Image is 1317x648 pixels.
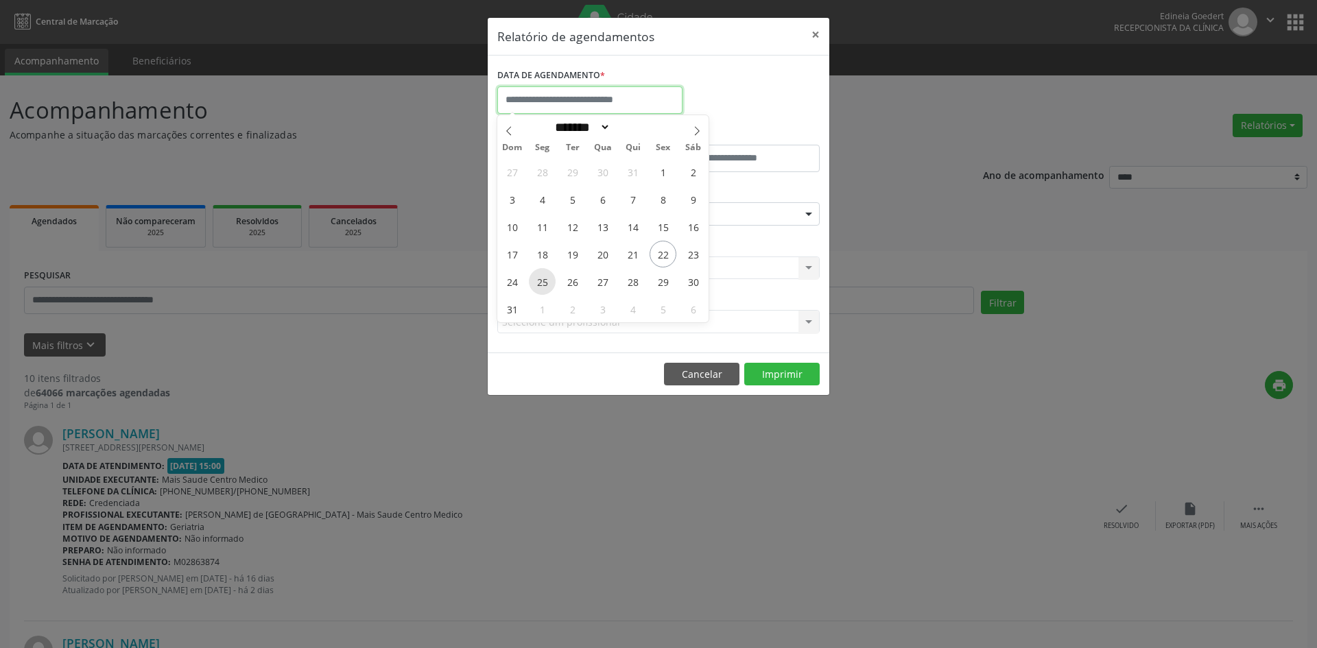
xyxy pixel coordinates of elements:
span: Agosto 20, 2025 [589,241,616,267]
span: Sáb [678,143,709,152]
span: Agosto 14, 2025 [619,213,646,240]
span: Agosto 11, 2025 [529,213,556,240]
span: Agosto 9, 2025 [680,186,707,213]
span: Agosto 1, 2025 [650,158,676,185]
select: Month [550,120,610,134]
span: Agosto 15, 2025 [650,213,676,240]
label: DATA DE AGENDAMENTO [497,65,605,86]
span: Ter [558,143,588,152]
span: Agosto 23, 2025 [680,241,707,267]
span: Agosto 17, 2025 [499,241,525,267]
span: Setembro 1, 2025 [529,296,556,322]
span: Seg [527,143,558,152]
span: Agosto 24, 2025 [499,268,525,295]
span: Julho 27, 2025 [499,158,525,185]
button: Cancelar [664,363,739,386]
span: Agosto 31, 2025 [499,296,525,322]
span: Qui [618,143,648,152]
span: Julho 28, 2025 [529,158,556,185]
span: Julho 31, 2025 [619,158,646,185]
span: Agosto 8, 2025 [650,186,676,213]
span: Agosto 29, 2025 [650,268,676,295]
span: Agosto 16, 2025 [680,213,707,240]
span: Agosto 27, 2025 [589,268,616,295]
span: Agosto 7, 2025 [619,186,646,213]
button: Close [802,18,829,51]
span: Agosto 26, 2025 [559,268,586,295]
label: ATÉ [662,123,820,145]
span: Setembro 2, 2025 [559,296,586,322]
span: Agosto 18, 2025 [529,241,556,267]
h5: Relatório de agendamentos [497,27,654,45]
button: Imprimir [744,363,820,386]
span: Agosto 6, 2025 [589,186,616,213]
span: Agosto 3, 2025 [499,186,525,213]
span: Setembro 3, 2025 [589,296,616,322]
span: Agosto 25, 2025 [529,268,556,295]
span: Agosto 28, 2025 [619,268,646,295]
span: Julho 30, 2025 [589,158,616,185]
span: Agosto 22, 2025 [650,241,676,267]
span: Agosto 21, 2025 [619,241,646,267]
span: Setembro 5, 2025 [650,296,676,322]
span: Qua [588,143,618,152]
span: Agosto 30, 2025 [680,268,707,295]
span: Agosto 5, 2025 [559,186,586,213]
span: Dom [497,143,527,152]
span: Agosto 13, 2025 [589,213,616,240]
input: Year [610,120,656,134]
span: Agosto 12, 2025 [559,213,586,240]
span: Agosto 4, 2025 [529,186,556,213]
span: Agosto 19, 2025 [559,241,586,267]
span: Julho 29, 2025 [559,158,586,185]
span: Agosto 2, 2025 [680,158,707,185]
span: Agosto 10, 2025 [499,213,525,240]
span: Setembro 6, 2025 [680,296,707,322]
span: Setembro 4, 2025 [619,296,646,322]
span: Sex [648,143,678,152]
